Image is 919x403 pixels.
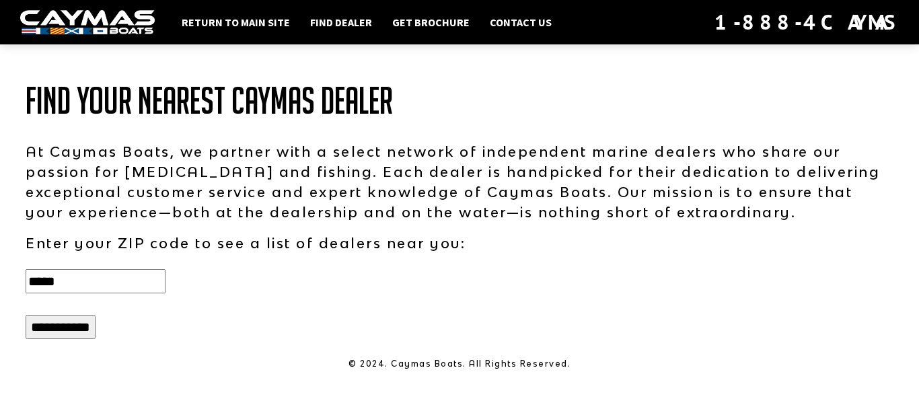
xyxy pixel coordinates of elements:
div: 1-888-4CAYMAS [714,7,899,37]
img: white-logo-c9c8dbefe5ff5ceceb0f0178aa75bf4bb51f6bca0971e226c86eb53dfe498488.png [20,10,155,35]
a: Contact Us [483,13,558,31]
a: Find Dealer [303,13,379,31]
a: Get Brochure [385,13,476,31]
a: Return to main site [175,13,297,31]
p: At Caymas Boats, we partner with a select network of independent marine dealers who share our pas... [26,141,893,222]
h1: Find Your Nearest Caymas Dealer [26,81,893,121]
p: © 2024. Caymas Boats. All Rights Reserved. [26,358,893,370]
p: Enter your ZIP code to see a list of dealers near you: [26,233,893,253]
